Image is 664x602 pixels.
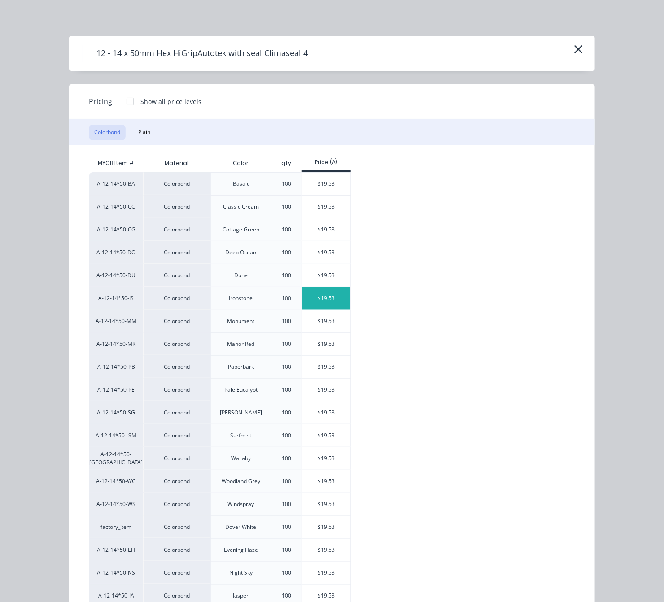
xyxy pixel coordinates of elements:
div: A-12-14*50-BA [89,172,143,195]
div: Woodland Grey [222,477,260,485]
div: 100 [282,569,291,577]
div: Colorbond [143,310,210,332]
div: A-12-14*50-DO [89,241,143,264]
div: Show all price levels [140,97,201,106]
div: Colorbond [143,218,210,241]
div: A-12-14*50-CG [89,218,143,241]
div: 100 [282,363,291,371]
div: A-12-14*50--SM [89,424,143,447]
div: A-12-14*50-NS [89,561,143,584]
div: Colorbond [143,355,210,378]
div: $19.53 [302,470,350,493]
div: A-12-14*50-[GEOGRAPHIC_DATA] [89,447,143,470]
div: A-12-14*50-WG [89,470,143,493]
div: Colorbond [143,378,210,401]
div: 100 [282,340,291,348]
div: $19.53 [302,516,350,538]
div: 100 [282,317,291,325]
div: $19.53 [302,218,350,241]
div: 100 [282,454,291,462]
div: A-12-14*50-IS [89,287,143,310]
div: $19.53 [302,447,350,470]
div: Colorbond [143,264,210,287]
div: A-12-14*50-PE [89,378,143,401]
div: 100 [282,477,291,485]
div: 100 [282,546,291,554]
div: Colorbond [143,241,210,264]
div: $19.53 [302,562,350,584]
div: Evening Haze [224,546,258,554]
div: $19.53 [302,356,350,378]
div: 100 [282,226,291,234]
div: Pale Eucalypt [224,386,258,394]
div: A-12-14*50-WS [89,493,143,515]
div: Colorbond [143,493,210,515]
div: A-12-14*50-PB [89,355,143,378]
div: 100 [282,294,291,302]
div: Colorbond [143,561,210,584]
div: Colorbond [143,332,210,355]
div: Colorbond [143,424,210,447]
div: A-12-14*50-CC [89,195,143,218]
div: Colorbond [143,195,210,218]
h4: 12 - 14 x 50mm Hex HiGripAutotek with seal Climaseal 4 [83,45,321,62]
div: $19.53 [302,539,350,561]
div: Windspray [227,500,254,508]
div: Cottage Green [223,226,259,234]
div: A-12-14*50-SG [89,401,143,424]
div: Night Sky [229,569,253,577]
div: Deep Ocean [225,249,256,257]
div: A-12-14*50-DU [89,264,143,287]
div: Basalt [233,180,249,188]
div: A-12-14*50-MM [89,310,143,332]
div: Manor Red [227,340,254,348]
div: 100 [282,271,291,279]
div: 100 [282,592,291,600]
div: factory_item [89,515,143,538]
div: $19.53 [302,424,350,447]
div: Price (A) [302,158,351,166]
div: Colorbond [143,470,210,493]
div: 100 [282,409,291,417]
div: Monument [227,317,254,325]
div: $19.53 [302,196,350,218]
div: 100 [282,432,291,440]
div: $19.53 [302,310,350,332]
div: Dover White [225,523,256,531]
div: A-12-14*50-EH [89,538,143,561]
div: 100 [282,500,291,508]
button: Plain [133,125,156,140]
div: [PERSON_NAME] [220,409,262,417]
div: $19.53 [302,379,350,401]
div: Surfmist [230,432,251,440]
div: $19.53 [302,287,350,310]
div: Wallaby [231,454,251,462]
div: Colorbond [143,538,210,561]
div: Colorbond [143,401,210,424]
div: $19.53 [302,241,350,264]
div: Material [143,154,210,172]
div: Classic Cream [223,203,259,211]
div: 100 [282,180,291,188]
div: 100 [282,386,291,394]
div: qty [274,152,298,174]
button: Colorbond [89,125,126,140]
div: $19.53 [302,401,350,424]
div: Colorbond [143,172,210,195]
div: 100 [282,203,291,211]
div: Colorbond [143,287,210,310]
div: $19.53 [302,333,350,355]
div: Colorbond [143,515,210,538]
div: Ironstone [229,294,253,302]
div: 100 [282,523,291,531]
span: Pricing [89,96,112,107]
div: $19.53 [302,264,350,287]
div: Colorbond [143,447,210,470]
div: Color [226,152,256,174]
div: $19.53 [302,493,350,515]
div: A-12-14*50-MR [89,332,143,355]
div: Paperbark [228,363,254,371]
div: Jasper [233,592,249,600]
div: $19.53 [302,173,350,195]
div: 100 [282,249,291,257]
